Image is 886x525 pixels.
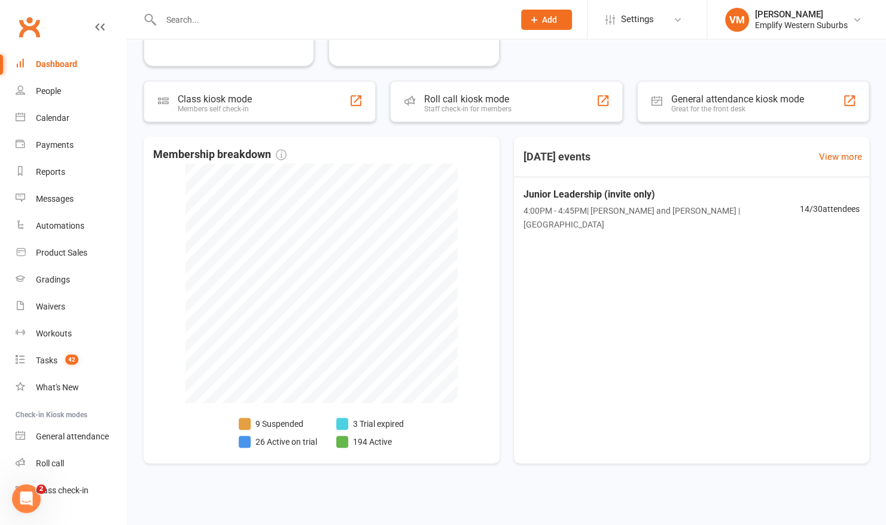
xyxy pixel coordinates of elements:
div: Reports [36,167,65,177]
h3: [DATE] events [514,146,600,168]
a: Reports [16,159,126,186]
span: 42 [65,354,78,365]
div: Class check-in [36,485,89,495]
div: General attendance [36,432,109,441]
a: General attendance kiosk mode [16,423,126,450]
a: Tasks 42 [16,347,126,374]
div: Automations [36,221,84,230]
a: View more [819,150,862,164]
span: 14 / 30 attendees [800,202,860,216]
li: 194 Active [336,435,404,448]
div: Emplify Western Suburbs [755,20,848,31]
div: Dashboard [36,59,77,69]
a: Class kiosk mode [16,477,126,504]
span: Junior Leadership (invite only) [523,187,800,202]
input: Search... [157,11,506,28]
a: Gradings [16,266,126,293]
div: Gradings [36,275,70,284]
a: Automations [16,213,126,239]
div: Waivers [36,302,65,311]
a: Clubworx [14,12,44,42]
li: 26 Active on trial [239,435,317,448]
span: Membership breakdown [153,146,287,163]
a: Dashboard [16,51,126,78]
div: Staff check-in for members [424,105,511,113]
a: Roll call [16,450,126,477]
li: 9 Suspended [239,417,317,430]
a: Calendar [16,105,126,132]
div: Roll call [36,459,64,468]
span: Add [542,15,557,25]
div: Workouts [36,329,72,338]
a: Messages [16,186,126,213]
a: People [16,78,126,105]
iframe: Intercom live chat [12,484,41,513]
div: VM [725,8,749,32]
div: Roll call kiosk mode [424,93,511,105]
div: Messages [36,194,74,204]
li: 3 Trial expired [336,417,404,430]
div: Class kiosk mode [178,93,252,105]
div: General attendance kiosk mode [671,93,804,105]
a: Waivers [16,293,126,320]
span: 2 [36,484,46,494]
button: Add [521,10,572,30]
div: People [36,86,61,96]
a: Workouts [16,320,126,347]
span: Settings [621,6,654,33]
div: Great for the front desk [671,105,804,113]
a: What's New [16,374,126,401]
div: Product Sales [36,248,87,257]
div: What's New [36,383,79,392]
div: Payments [36,140,74,150]
div: Tasks [36,356,57,365]
a: Product Sales [16,239,126,266]
span: 4:00PM - 4:45PM | [PERSON_NAME] and [PERSON_NAME] | [GEOGRAPHIC_DATA] [523,204,800,231]
a: Payments [16,132,126,159]
div: Calendar [36,113,69,123]
div: Members self check-in [178,105,252,113]
div: [PERSON_NAME] [755,9,848,20]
